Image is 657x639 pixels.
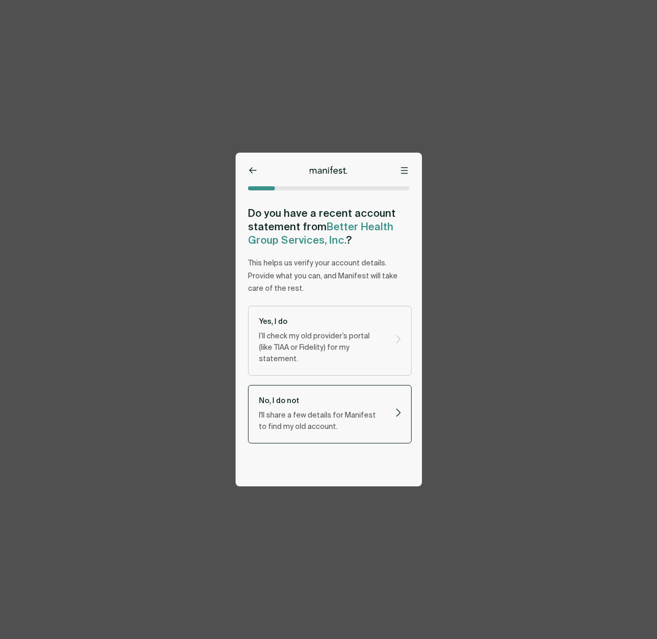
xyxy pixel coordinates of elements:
p: Yes, I do [259,317,383,326]
p: This helps us verify your account details. Provide what you can, and Manifest will take care of t... [248,257,412,295]
p: I'll share a few details for Manifest to find my old account. [259,410,383,433]
p: I’ll check my old provider’s portal (like TIAA or Fidelity) for my statement. [259,331,383,365]
p: No, I do not [259,396,383,406]
h2: Do you have a recent account statement from ? [248,206,412,247]
span: Better Health Group Services, Inc. [248,220,393,247]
